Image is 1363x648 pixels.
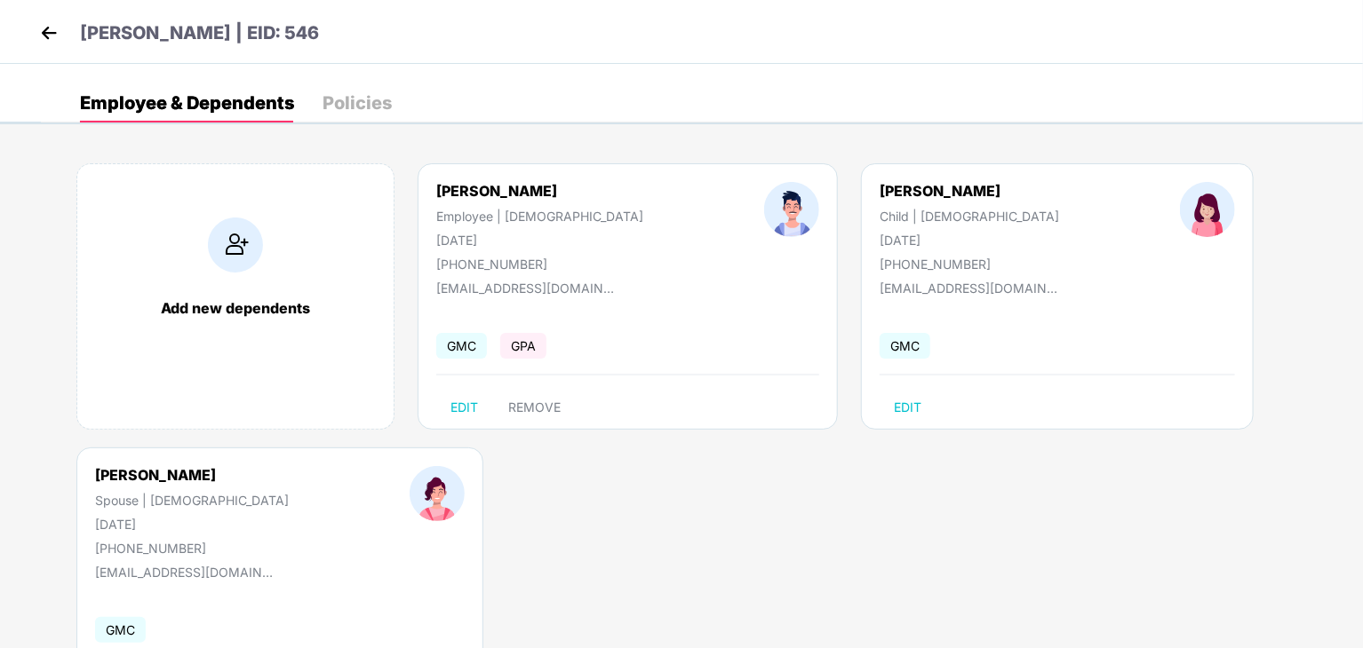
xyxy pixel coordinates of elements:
[880,281,1057,296] div: [EMAIL_ADDRESS][DOMAIN_NAME]
[80,94,294,112] div: Employee & Dependents
[95,299,376,317] div: Add new dependents
[95,617,146,643] span: GMC
[95,541,289,556] div: [PHONE_NUMBER]
[880,209,1059,224] div: Child | [DEMOGRAPHIC_DATA]
[436,393,492,422] button: EDIT
[880,182,1059,200] div: [PERSON_NAME]
[436,182,643,200] div: [PERSON_NAME]
[880,333,930,359] span: GMC
[880,393,936,422] button: EDIT
[494,393,575,422] button: REMOVE
[323,94,392,112] div: Policies
[880,257,1059,272] div: [PHONE_NUMBER]
[436,333,487,359] span: GMC
[436,257,643,272] div: [PHONE_NUMBER]
[500,333,546,359] span: GPA
[80,20,319,47] p: [PERSON_NAME] | EID: 546
[508,400,561,415] span: REMOVE
[208,217,263,273] img: addIcon
[436,233,643,248] div: [DATE]
[894,400,921,415] span: EDIT
[450,400,478,415] span: EDIT
[1180,182,1235,237] img: profileImage
[36,20,62,46] img: back
[95,466,289,484] div: [PERSON_NAME]
[410,466,465,521] img: profileImage
[436,281,614,296] div: [EMAIL_ADDRESS][DOMAIN_NAME]
[880,233,1059,248] div: [DATE]
[95,565,273,580] div: [EMAIL_ADDRESS][DOMAIN_NAME]
[95,493,289,508] div: Spouse | [DEMOGRAPHIC_DATA]
[95,517,289,532] div: [DATE]
[436,209,643,224] div: Employee | [DEMOGRAPHIC_DATA]
[764,182,819,237] img: profileImage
